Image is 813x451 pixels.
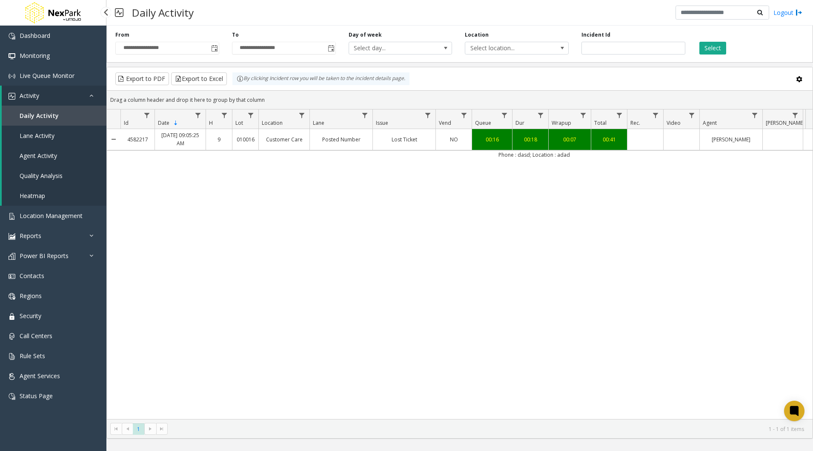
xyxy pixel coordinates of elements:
a: Parker Filter Menu [790,109,801,121]
span: Dashboard [20,32,50,40]
img: 'icon' [9,233,15,240]
span: H [209,119,213,126]
img: 'icon' [9,293,15,300]
div: Data table [107,109,813,419]
img: 'icon' [9,313,15,320]
button: Export to PDF [115,72,169,85]
span: Agent [703,119,717,126]
a: Wrapup Filter Menu [578,109,589,121]
span: Issue [376,119,388,126]
img: 'icon' [9,93,15,100]
a: Heatmap [2,186,106,206]
label: From [115,31,129,39]
h3: Daily Activity [128,2,198,23]
span: Power BI Reports [20,252,69,260]
div: 00:41 [593,135,625,144]
span: Toggle popup [326,42,335,54]
span: Lane Activity [20,132,54,140]
a: Activity [2,86,106,106]
label: Location [465,31,489,39]
span: Call Centers [20,332,52,340]
span: Reports [20,232,41,240]
img: 'icon' [9,353,15,360]
div: Posted Number [310,133,372,146]
label: Day of week [349,31,382,39]
kendo-pager-info: 1 - 1 of 1 items [173,425,804,433]
img: 'icon' [9,253,15,260]
span: Page 1 [133,423,144,435]
span: Select location... [465,42,547,54]
span: [PERSON_NAME] [766,119,804,126]
div: 00:18 [515,135,546,144]
img: 'icon' [9,373,15,380]
div: 4582217 [120,133,155,146]
a: Lane Filter Menu [359,109,371,121]
span: Monitoring [20,52,50,60]
img: pageIcon [115,2,123,23]
a: Dur Filter Menu [535,109,547,121]
span: Queue [475,119,491,126]
img: 'icon' [9,273,15,280]
span: Vend [439,119,451,126]
span: Live Queue Monitor [20,72,74,80]
span: Dur [515,119,524,126]
img: 'icon' [9,213,15,220]
span: Security [20,312,41,320]
a: Id Filter Menu [141,109,153,121]
a: Quality Analysis [2,166,106,186]
div: 00:16 [474,135,510,144]
span: Rec. [630,119,640,126]
a: H Filter Menu [219,109,230,121]
button: Select [699,42,726,55]
span: Heatmap [20,192,45,200]
span: Contacts [20,272,44,280]
span: Total [594,119,607,126]
div: Customer Care [259,133,309,146]
div: Drag a column header and drop it here to group by that column [107,92,813,107]
span: Agent Services [20,372,60,380]
button: Export to Excel [171,72,227,85]
span: Agent Activity [20,152,57,160]
span: Location [262,119,283,126]
a: Total Filter Menu [614,109,625,121]
span: NO [450,136,458,143]
div: [PERSON_NAME] [700,133,762,146]
a: Video Filter Menu [686,109,698,121]
a: Rec. Filter Menu [650,109,661,121]
span: Date [158,119,169,126]
span: Wrapup [552,119,571,126]
span: Sortable [172,120,179,126]
div: 9 [206,133,232,146]
a: Date Filter Menu [192,109,204,121]
div: By clicking Incident row you will be taken to the incident details page. [232,72,409,85]
label: To [232,31,239,39]
span: Status Page [20,392,53,400]
img: infoIcon.svg [237,75,243,82]
div: [DATE] 09:05:25 AM [155,129,206,149]
label: Incident Id [581,31,610,39]
a: Queue Filter Menu [499,109,510,121]
span: Lane [313,119,324,126]
a: Lane Activity [2,126,106,146]
a: Lot Filter Menu [245,109,257,121]
div: 00:07 [551,135,589,144]
a: Daily Activity [2,106,106,126]
span: Video [667,119,681,126]
span: Quality Analysis [20,172,63,180]
span: Toggle popup [209,42,219,54]
span: Select day... [349,42,431,54]
span: Lot [235,119,243,126]
span: Location Management [20,212,83,220]
span: Activity [20,92,39,100]
a: Vend Filter Menu [458,109,470,121]
img: 'icon' [9,33,15,40]
img: 'icon' [9,53,15,60]
span: Daily Activity [20,112,59,120]
div: 010016 [232,133,258,146]
a: Location Filter Menu [296,109,308,121]
img: logout [796,8,802,17]
a: Agent Activity [2,146,106,166]
span: Regions [20,292,42,300]
img: 'icon' [9,333,15,340]
img: 'icon' [9,73,15,80]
